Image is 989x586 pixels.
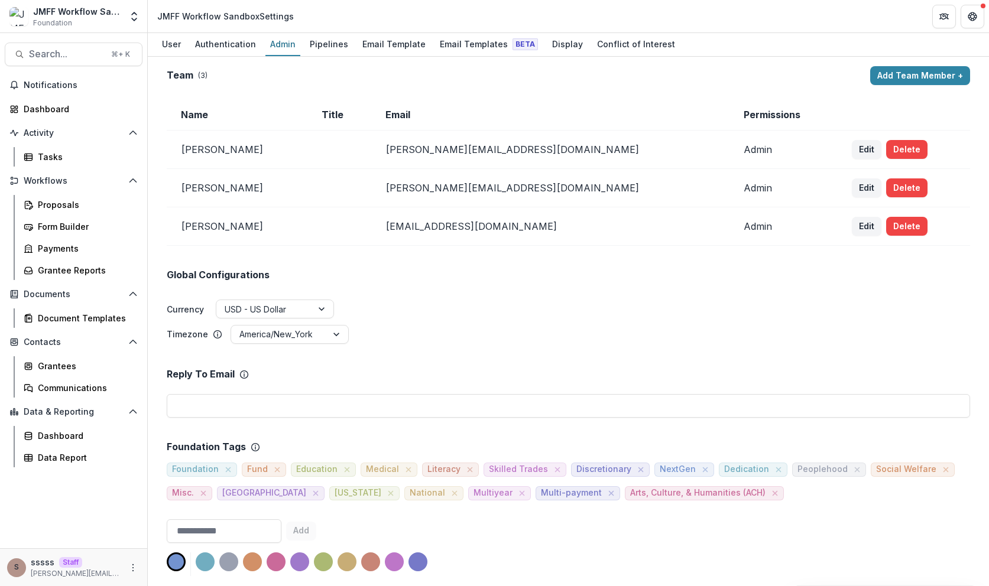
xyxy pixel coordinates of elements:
img: JMFF Workflow Sandbox [9,7,28,26]
span: Skilled Trades [489,464,548,474]
span: Notifications [24,80,138,90]
nav: breadcrumb [153,8,299,25]
div: Pipelines [305,35,353,53]
span: Misc. [172,488,194,498]
span: Documents [24,289,124,299]
button: Edit [852,140,881,159]
div: User [157,35,186,53]
span: Arts, Culture, & Humanities (ACH) [630,488,766,498]
button: Add Team Member + [870,66,970,85]
button: close [940,464,952,476]
td: Title [307,99,371,131]
span: Beta [513,38,538,50]
td: [PERSON_NAME] [167,207,307,246]
div: Form Builder [38,220,133,233]
span: Literacy [427,464,461,474]
button: Delete [886,140,928,159]
p: [PERSON_NAME][EMAIL_ADDRESS][DOMAIN_NAME] [31,568,121,579]
button: Partners [932,5,956,28]
button: Open Activity [5,123,142,142]
div: Dashboard [38,429,133,442]
td: Admin [729,169,838,207]
button: Open Documents [5,285,142,304]
td: Email [371,99,729,131]
p: Timezone [167,328,208,340]
p: Staff [59,557,82,568]
h2: Team [167,70,193,81]
div: Email Templates [435,35,543,53]
p: sssss [31,556,54,568]
button: close [464,464,476,476]
td: Admin [729,207,838,246]
span: Data & Reporting [24,407,124,417]
button: Add [286,522,316,541]
td: Permissions [729,99,838,131]
button: close [516,487,528,499]
button: Delete [886,217,928,236]
span: Education [296,464,338,474]
span: Peoplehood [797,464,848,474]
button: close [552,464,563,476]
h2: Global Configurations [167,269,270,281]
p: Reply To Email [167,369,235,380]
button: close [605,487,617,499]
span: [US_STATE] [335,488,381,498]
div: Admin [265,35,300,53]
div: Data Report [38,451,133,464]
div: Display [547,35,588,53]
button: close [197,487,209,499]
span: Activity [24,128,124,138]
span: Social Welfare [876,464,936,474]
div: ⌘ + K [109,48,132,61]
span: [GEOGRAPHIC_DATA] [222,488,306,498]
td: Name [167,99,307,131]
div: Document Templates [38,312,133,324]
p: ( 3 ) [198,70,207,81]
div: Proposals [38,198,133,211]
span: Contacts [24,337,124,347]
button: close [341,464,353,476]
div: Grantees [38,360,133,372]
div: sssss [14,564,19,571]
div: Authentication [190,35,261,53]
button: More [126,561,140,575]
button: close [851,464,863,476]
button: close [635,464,647,476]
button: Open Workflows [5,171,142,190]
td: [PERSON_NAME] [167,169,307,207]
button: Get Help [961,5,984,28]
div: Payments [38,242,133,255]
div: Email Template [358,35,430,53]
button: close [769,487,781,499]
button: close [271,464,283,476]
span: Discretionary [576,464,631,474]
span: Foundation [172,464,219,474]
button: close [385,487,397,499]
div: Communications [38,382,133,394]
button: close [310,487,322,499]
button: Delete [886,178,928,197]
button: close [449,487,461,499]
div: Dashboard [24,103,133,115]
span: Multiyear [474,488,513,498]
div: JMFF Workflow Sandbox [33,5,121,18]
button: close [222,464,234,476]
span: NextGen [660,464,696,474]
span: National [410,488,445,498]
div: Tasks [38,151,133,163]
button: Edit [852,178,881,197]
span: Multi-payment [541,488,602,498]
button: Open entity switcher [126,5,142,28]
button: Open Data & Reporting [5,402,142,421]
div: Grantee Reports [38,264,133,276]
button: Open Contacts [5,333,142,351]
span: Search... [29,48,104,60]
button: close [699,464,711,476]
label: Currency [167,303,204,315]
span: Medical [366,464,399,474]
p: Foundation Tags [167,441,246,452]
td: Admin [729,131,838,169]
td: [PERSON_NAME][EMAIL_ADDRESS][DOMAIN_NAME] [371,131,729,169]
div: Conflict of Interest [592,35,680,53]
button: Edit [852,217,881,236]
